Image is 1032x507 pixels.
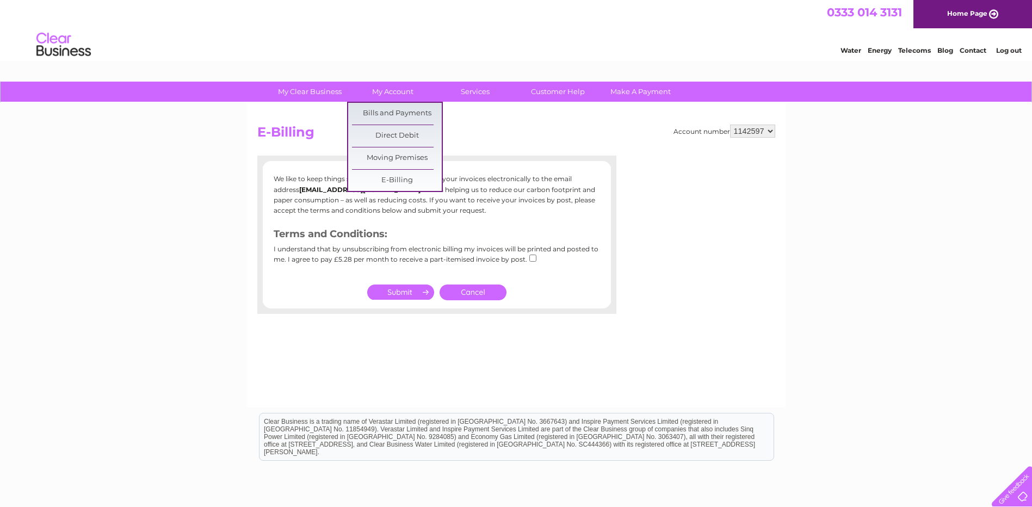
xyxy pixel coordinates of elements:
div: Account number [673,125,775,138]
a: Blog [937,46,953,54]
a: Direct Debit [352,125,442,147]
a: Services [430,82,520,102]
img: logo.png [36,28,91,61]
h2: E-Billing [257,125,775,145]
a: Bills and Payments [352,103,442,125]
a: Moving Premises [352,147,442,169]
input: Submit [367,285,434,300]
h3: Terms and Conditions: [274,226,600,245]
a: Make A Payment [596,82,685,102]
a: Energy [868,46,892,54]
a: Log out [996,46,1022,54]
a: Cancel [440,285,506,300]
a: Customer Help [513,82,603,102]
a: Water [841,46,861,54]
a: E-Billing [352,170,442,191]
div: Clear Business is a trading name of Verastar Limited (registered in [GEOGRAPHIC_DATA] No. 3667643... [259,6,774,53]
b: [EMAIL_ADDRESS][DOMAIN_NAME] [299,186,421,194]
a: 0333 014 3131 [827,5,902,19]
div: I understand that by unsubscribing from electronic billing my invoices will be printed and posted... [274,245,600,271]
a: My Account [348,82,437,102]
a: Contact [960,46,986,54]
p: We like to keep things simple. You currently receive your invoices electronically to the email ad... [274,174,600,215]
a: Telecoms [898,46,931,54]
a: My Clear Business [265,82,355,102]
